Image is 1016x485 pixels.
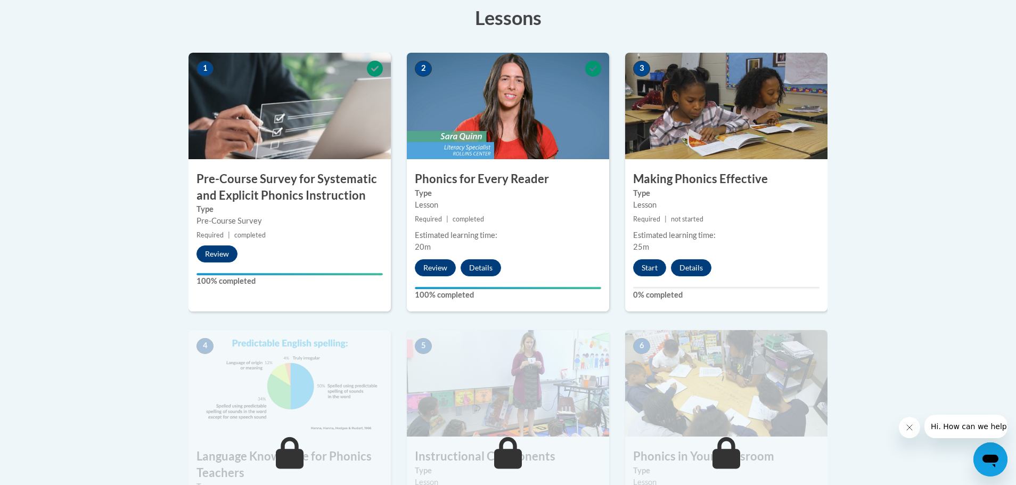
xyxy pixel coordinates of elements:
label: Type [415,187,601,199]
button: Review [415,259,456,276]
span: 2 [415,61,432,77]
span: Required [633,215,660,223]
iframe: Button to launch messaging window [973,442,1007,476]
span: Hi. How can we help? [6,7,86,16]
span: 4 [196,338,214,354]
label: 0% completed [633,289,820,301]
span: Required [196,231,224,239]
div: Estimated learning time: [633,229,820,241]
div: Your progress [196,273,383,275]
iframe: Message from company [924,415,1007,438]
h3: Making Phonics Effective [625,171,827,187]
label: Type [633,187,820,199]
button: Start [633,259,666,276]
img: Course Image [625,330,827,437]
button: Details [671,259,711,276]
span: completed [234,231,266,239]
span: | [228,231,230,239]
span: | [446,215,448,223]
div: Pre-Course Survey [196,215,383,227]
span: completed [453,215,484,223]
span: 20m [415,242,431,251]
button: Review [196,245,237,262]
label: 100% completed [415,289,601,301]
img: Course Image [407,330,609,437]
button: Details [461,259,501,276]
span: Required [415,215,442,223]
div: Lesson [633,199,820,211]
h3: Phonics for Every Reader [407,171,609,187]
h3: Language Knowledge for Phonics Teachers [189,448,391,481]
h3: Lessons [189,4,827,31]
iframe: Close message [899,417,920,438]
label: Type [415,465,601,476]
span: 6 [633,338,650,354]
h3: Instructional Components [407,448,609,465]
img: Course Image [625,53,827,159]
h3: Phonics in Your Classroom [625,448,827,465]
label: 100% completed [196,275,383,287]
div: Estimated learning time: [415,229,601,241]
span: | [665,215,667,223]
h3: Pre-Course Survey for Systematic and Explicit Phonics Instruction [189,171,391,204]
span: 25m [633,242,649,251]
span: 5 [415,338,432,354]
div: Your progress [415,287,601,289]
img: Course Image [407,53,609,159]
img: Course Image [189,53,391,159]
label: Type [196,203,383,215]
label: Type [633,465,820,476]
img: Course Image [189,330,391,437]
span: 3 [633,61,650,77]
div: Lesson [415,199,601,211]
span: 1 [196,61,214,77]
span: not started [671,215,703,223]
